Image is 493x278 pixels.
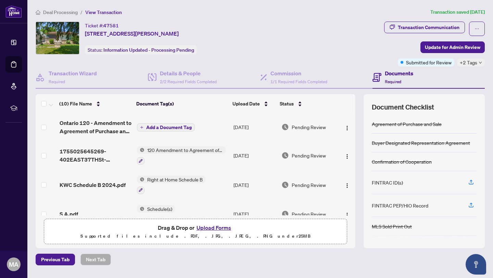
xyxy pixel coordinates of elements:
th: Document Tag(s) [134,94,230,113]
th: Upload Date [230,94,277,113]
img: Status Icon [137,205,144,213]
th: (10) File Name [56,94,134,113]
div: Confirmation of Cooperation [372,158,432,165]
span: 2/2 Required Fields Completed [160,79,217,84]
div: Buyer Designated Representation Agreement [372,139,470,147]
span: 1755025645269-402EAST37THSt-Receipt73.pdf [60,147,131,164]
span: Pending Review [292,123,326,131]
td: [DATE] [231,141,279,170]
span: Status [280,100,294,108]
img: Status Icon [137,146,144,154]
span: Schedule(s) [144,205,175,213]
span: Information Updated - Processing Pending [103,47,194,53]
span: Update for Admin Review [425,42,480,53]
span: Right at Home Schedule B [144,176,205,183]
span: Drag & Drop or [158,223,233,232]
h4: Transaction Wizard [49,69,97,77]
td: [DATE] [231,113,279,141]
img: Logo [344,125,350,131]
div: FINTRAC ID(s) [372,179,403,186]
button: Status IconSchedule(s) [137,205,175,224]
article: Transaction saved [DATE] [430,8,485,16]
img: logo [5,5,22,18]
button: Transaction Communication [384,22,465,33]
td: [DATE] [231,200,279,229]
img: Status Icon [137,176,144,183]
span: (10) File Name [59,100,92,108]
span: Required [49,79,65,84]
h4: Details & People [160,69,217,77]
span: Add a Document Tag [146,125,192,130]
span: Ontario 120 - Amendment to Agreement of Purchase and Sale-282.pdf [60,119,131,135]
span: plus [140,126,143,129]
span: Upload Date [232,100,260,108]
span: +2 Tags [460,59,477,66]
span: Pending Review [292,210,326,218]
button: Open asap [466,254,486,275]
button: Logo [342,122,353,132]
div: FINTRAC PEP/HIO Record [372,202,428,209]
span: S A.pdf [60,210,78,218]
div: Agreement of Purchase and Sale [372,120,442,128]
span: Deal Processing [43,9,78,15]
span: Submitted for Review [406,59,452,66]
img: Document Status [281,123,289,131]
div: MLS Sold Print Out [372,223,412,230]
span: Required [385,79,401,84]
td: [DATE] [231,170,279,200]
span: home [36,10,40,15]
img: Document Status [281,152,289,159]
span: Pending Review [292,181,326,189]
span: ellipsis [475,26,479,31]
h4: Documents [385,69,413,77]
button: Upload Forms [194,223,233,232]
h4: Commission [270,69,327,77]
button: Status IconRight at Home Schedule B [137,176,205,194]
button: Add a Document Tag [137,123,195,132]
span: Drag & Drop orUpload FormsSupported files include .PDF, .JPG, .JPEG, .PNG under25MB [44,219,347,244]
img: Logo [344,183,350,188]
button: Logo [342,179,353,190]
span: down [479,61,482,64]
span: MA [9,260,18,269]
span: Pending Review [292,152,326,159]
button: Update for Admin Review [420,41,485,53]
span: View Transaction [85,9,122,15]
button: Status Icon120 Amendment to Agreement of Purchase and Sale [137,146,226,165]
div: Transaction Communication [398,22,459,33]
li: / [80,8,83,16]
img: Document Status [281,181,289,189]
img: Logo [344,212,350,218]
span: 47581 [103,23,119,29]
div: Status: [85,45,197,54]
span: Document Checklist [372,102,434,112]
th: Status [277,94,337,113]
span: 120 Amendment to Agreement of Purchase and Sale [144,146,226,154]
span: 1/1 Required Fields Completed [270,79,327,84]
button: Next Tab [80,254,111,265]
span: [STREET_ADDRESS][PERSON_NAME] [85,29,179,38]
span: Previous Tab [41,254,69,265]
img: Logo [344,154,350,159]
p: Supported files include .PDF, .JPG, .JPEG, .PNG under 25 MB [48,232,343,240]
img: IMG-40744897_1.jpg [36,22,79,54]
img: Document Status [281,210,289,218]
button: Previous Tab [36,254,75,265]
button: Add a Document Tag [137,123,195,131]
span: KWC Schedule B 2024.pdf [60,181,126,189]
div: Ticket #: [85,22,119,29]
button: Logo [342,209,353,219]
button: Logo [342,150,353,161]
